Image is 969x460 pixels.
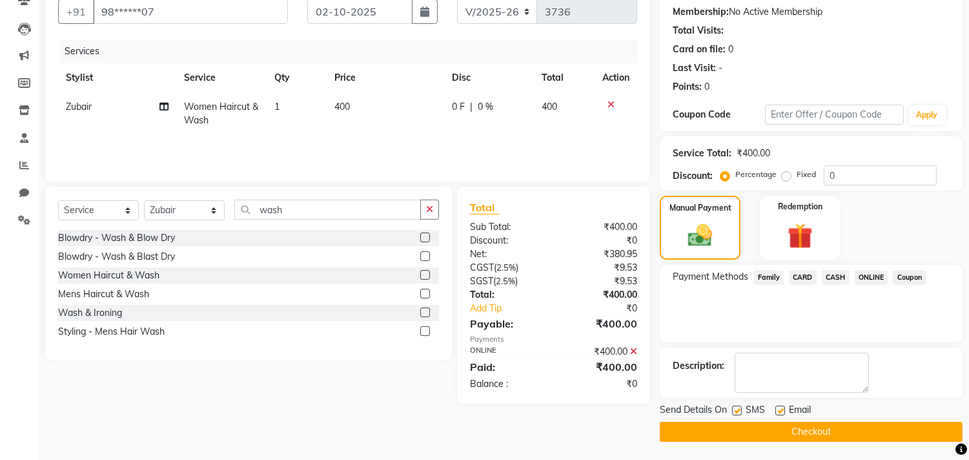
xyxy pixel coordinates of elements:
[789,403,811,419] span: Email
[735,169,777,180] label: Percentage
[66,101,92,112] span: Zubair
[267,63,327,92] th: Qty
[470,262,494,273] span: CGST
[496,276,515,286] span: 2.5%
[822,270,850,285] span: CASH
[746,403,765,419] span: SMS
[554,288,648,302] div: ₹400.00
[470,201,500,214] span: Total
[673,270,748,284] span: Payment Methods
[673,5,729,19] div: Membership:
[460,302,569,315] a: Add Tip
[470,275,493,287] span: SGST
[765,105,903,125] input: Enter Offer / Coupon Code
[554,261,648,275] div: ₹9.53
[673,147,731,160] div: Service Total:
[327,63,444,92] th: Price
[59,39,647,63] div: Services
[673,24,724,37] div: Total Visits:
[470,100,473,114] span: |
[470,334,637,345] div: Payments
[274,101,280,112] span: 1
[778,201,822,213] label: Redemption
[460,316,554,331] div: Payable:
[704,80,709,94] div: 0
[554,316,648,331] div: ₹400.00
[58,250,175,264] div: Blowdry - Wash & Blast Dry
[58,306,122,320] div: Wash & Ironing
[660,403,727,419] span: Send Details On
[673,108,765,121] div: Coupon Code
[737,147,770,160] div: ₹400.00
[673,359,724,373] div: Description:
[554,247,648,261] div: ₹380.95
[58,269,159,282] div: Women Haircut & Wash
[680,222,719,249] img: _cash.svg
[460,288,554,302] div: Total:
[334,101,350,112] span: 400
[496,262,516,273] span: 2.5%
[554,275,648,288] div: ₹9.53
[534,63,595,92] th: Total
[460,247,554,261] div: Net:
[460,345,554,359] div: ONLINE
[669,202,731,214] label: Manual Payment
[460,234,554,247] div: Discount:
[673,43,726,56] div: Card on file:
[176,63,267,92] th: Service
[554,234,648,247] div: ₹0
[673,80,702,94] div: Points:
[554,359,648,375] div: ₹400.00
[478,100,493,114] span: 0 %
[789,270,817,285] span: CARD
[460,377,554,391] div: Balance :
[673,169,713,183] div: Discount:
[554,345,648,359] div: ₹400.00
[460,220,554,234] div: Sub Total:
[58,325,165,339] div: Styling - Mens Hair Wash
[542,101,557,112] span: 400
[554,220,648,234] div: ₹400.00
[753,270,784,285] span: Family
[460,359,554,375] div: Paid:
[569,302,648,315] div: ₹0
[452,100,465,114] span: 0 F
[909,105,946,125] button: Apply
[728,43,733,56] div: 0
[444,63,534,92] th: Disc
[58,287,149,301] div: Mens Haircut & Wash
[797,169,816,180] label: Fixed
[673,5,950,19] div: No Active Membership
[719,61,722,75] div: -
[673,61,716,75] div: Last Visit:
[234,200,421,220] input: Search or Scan
[893,270,926,285] span: Coupon
[58,63,176,92] th: Stylist
[554,377,648,391] div: ₹0
[184,101,258,126] span: Women Haircut & Wash
[780,220,821,252] img: _gift.svg
[595,63,637,92] th: Action
[58,231,175,245] div: Blowdry - Wash & Blow Dry
[460,261,554,275] div: ( )
[855,270,888,285] span: ONLINE
[660,422,963,442] button: Checkout
[460,275,554,288] div: ( )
